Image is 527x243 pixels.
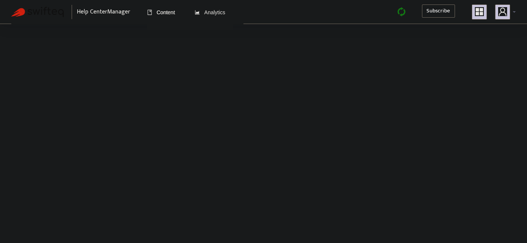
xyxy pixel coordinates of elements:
[195,10,200,15] span: area-chart
[498,7,507,16] span: user
[147,10,152,15] span: book
[475,7,484,16] span: appstore
[422,4,455,18] a: Subscribe
[11,7,64,17] img: Swifteq
[195,9,225,15] span: Analytics
[77,5,130,19] span: Help Center Manager
[397,7,406,16] img: sync.dc5367851b00ba804db3.png
[147,9,175,15] span: Content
